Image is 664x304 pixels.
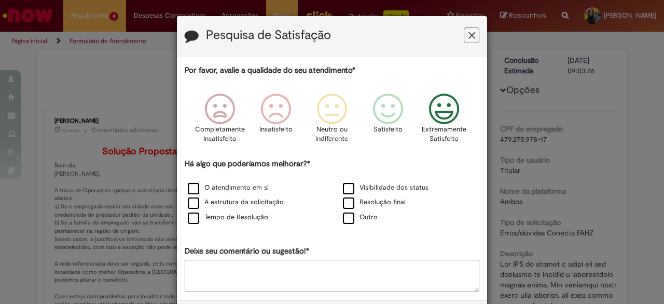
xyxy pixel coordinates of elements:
p: Satisfeito [374,125,403,135]
label: Pesquisa de Satisfação [206,29,331,42]
label: Tempo de Resolução [188,213,268,222]
label: Resolução final [343,197,406,207]
label: Visibilidade dos status [343,183,428,193]
div: Insatisfeito [250,86,302,157]
p: Neutro ou indiferente [313,125,351,144]
label: O atendimento em si [188,183,269,193]
label: A estrutura da solicitação [188,197,284,207]
p: Insatisfeito [259,125,293,135]
p: Completamente Insatisfeito [195,125,245,144]
div: Satisfeito [362,86,414,157]
label: Por favor, avalie a qualidade do seu atendimento* [185,65,355,76]
label: Deixe seu comentário ou sugestão!* [185,246,309,257]
div: Completamente Insatisfeito [193,86,246,157]
div: Extremamente Satisfeito [418,86,471,157]
p: Extremamente Satisfeito [422,125,466,144]
label: Outro [343,213,378,222]
div: Neutro ou indiferente [306,86,358,157]
div: Há algo que poderíamos melhorar?* [185,158,479,226]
